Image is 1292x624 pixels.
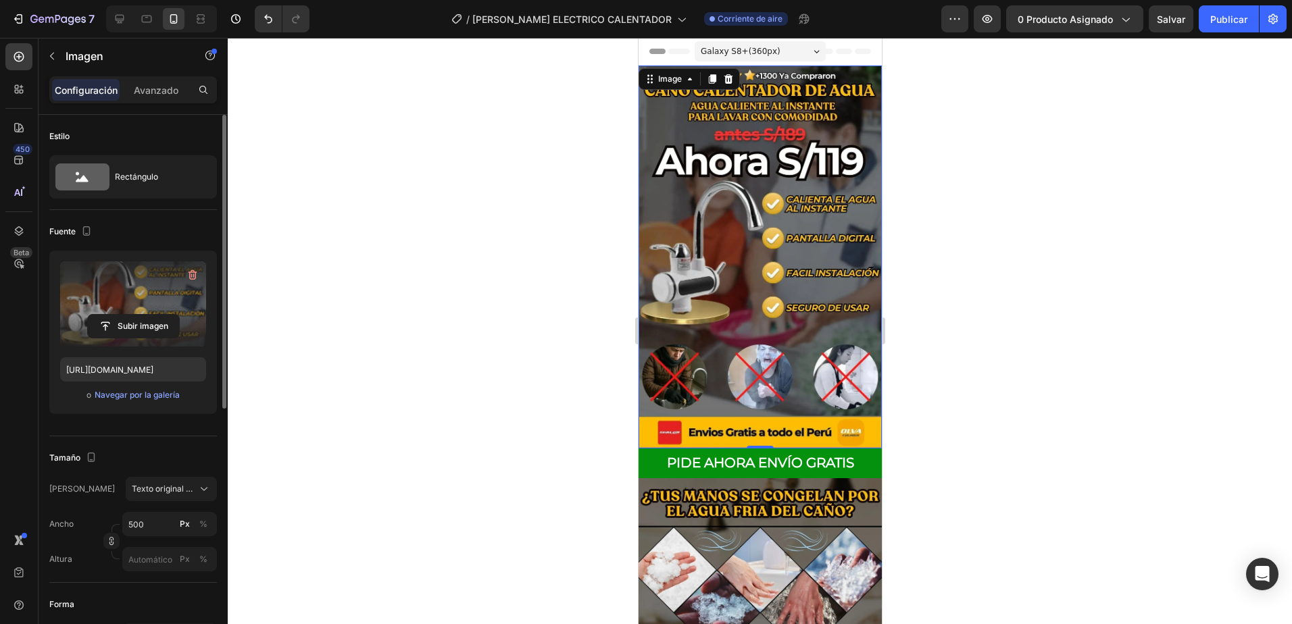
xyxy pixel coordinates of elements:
[55,83,118,97] p: Configuración
[176,516,193,532] button: %
[180,553,190,565] font: Px
[1006,5,1143,32] button: 0 producto asignado
[132,483,195,495] span: Texto original en
[199,518,207,530] div: %
[1246,558,1278,590] div: Abra Intercom Messenger
[639,38,882,624] iframe: Design area
[134,83,178,97] p: Avanzado
[195,516,212,532] button: Px
[1149,5,1193,32] button: Salvar
[122,547,217,571] input: Px%
[94,388,180,402] button: Navegar por la galería
[199,553,207,565] div: %
[255,5,309,32] div: Deshacer/Rehacer
[180,518,190,530] font: Px
[472,12,672,26] span: [PERSON_NAME] ELECTRICO CALENTADOR
[1018,12,1113,26] span: 0 producto asignado
[13,144,32,155] div: 450
[49,518,74,530] label: Ancho
[466,12,470,26] span: /
[718,13,782,25] span: Corriente de aire
[66,48,180,64] p: Image
[1210,12,1247,26] font: Publicar
[49,598,74,610] font: Forma
[87,314,180,338] button: Subir imagen
[126,477,217,501] button: Texto original en
[122,512,217,536] input: Px%
[60,357,206,382] input: https://example.com/image.jpg
[5,5,101,32] button: 7
[49,553,72,565] label: Altura
[115,161,197,192] div: Rectángulo
[1157,14,1185,25] span: Salvar
[10,247,32,258] div: Beta
[49,452,80,464] font: Tamaño
[86,387,91,403] span: o
[49,226,76,238] font: Fuente
[49,130,70,142] font: Estilo
[49,483,115,495] label: [PERSON_NAME]
[195,551,212,567] button: Px
[89,11,95,27] p: 7
[95,389,180,401] font: Navegar por la galería
[176,551,193,567] button: %
[1199,5,1259,32] button: Publicar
